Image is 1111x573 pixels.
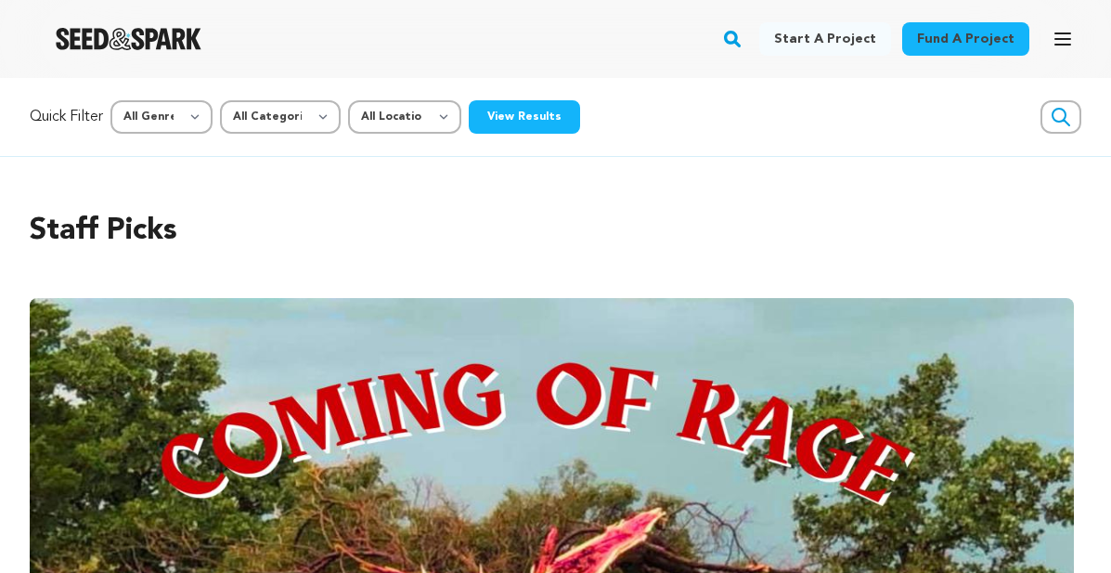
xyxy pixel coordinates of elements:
a: Seed&Spark Homepage [56,28,201,50]
a: Fund a project [902,22,1029,56]
button: View Results [469,100,580,134]
a: Start a project [759,22,891,56]
h2: Staff Picks [30,209,1081,254]
p: Quick Filter [30,106,103,128]
img: Seed&Spark Logo Dark Mode [56,28,201,50]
